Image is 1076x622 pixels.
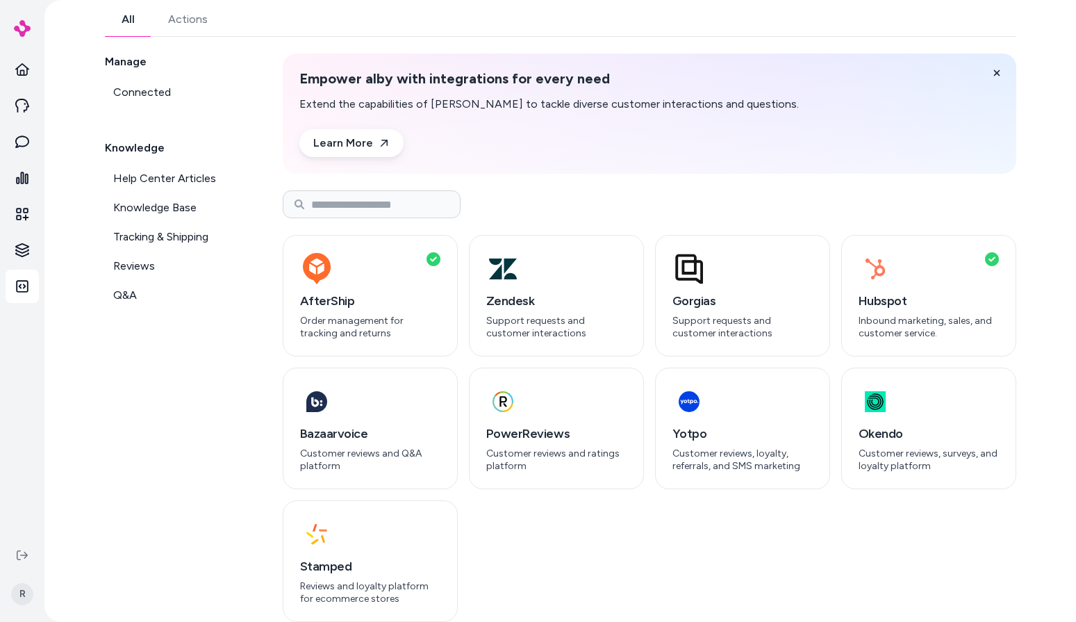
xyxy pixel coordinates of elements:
[105,79,249,106] a: Connected
[672,291,813,311] h3: Gorgias
[859,291,999,311] h3: Hubspot
[105,252,249,280] a: Reviews
[113,84,171,101] span: Connected
[151,3,224,36] a: Actions
[672,448,813,472] p: Customer reviews, loyalty, referrals, and SMS marketing
[299,96,799,113] p: Extend the capabilities of [PERSON_NAME] to tackle diverse customer interactions and questions.
[300,291,440,311] h3: AfterShip
[486,315,627,339] p: Support requests and customer interactions
[300,448,440,472] p: Customer reviews and Q&A platform
[8,572,36,616] button: R
[105,54,249,70] h2: Manage
[105,165,249,193] a: Help Center Articles
[113,199,197,216] span: Knowledge Base
[300,557,440,576] h3: Stamped
[300,424,440,443] h3: Bazaarvoice
[283,500,458,622] button: StampedReviews and loyalty platform for ecommerce stores
[113,287,137,304] span: Q&A
[300,580,440,605] p: Reviews and loyalty platform for ecommerce stores
[105,3,151,36] a: All
[299,129,404,157] a: Learn More
[113,229,208,245] span: Tracking & Shipping
[105,140,249,156] h2: Knowledge
[486,448,627,472] p: Customer reviews and ratings platform
[105,223,249,251] a: Tracking & Shipping
[113,170,216,187] span: Help Center Articles
[105,281,249,309] a: Q&A
[299,70,799,88] h2: Empower alby with integrations for every need
[655,368,830,489] button: YotpoCustomer reviews, loyalty, referrals, and SMS marketing
[486,424,627,443] h3: PowerReviews
[11,583,33,605] span: R
[113,258,155,275] span: Reviews
[469,235,644,357] button: ZendeskSupport requests and customer interactions
[300,315,440,339] p: Order management for tracking and returns
[283,235,458,357] button: AfterShipOrder management for tracking and returns
[14,20,31,37] img: alby Logo
[859,424,999,443] h3: Okendo
[283,368,458,489] button: BazaarvoiceCustomer reviews and Q&A platform
[672,315,813,339] p: Support requests and customer interactions
[105,194,249,222] a: Knowledge Base
[672,424,813,443] h3: Yotpo
[486,291,627,311] h3: Zendesk
[469,368,644,489] button: PowerReviewsCustomer reviews and ratings platform
[841,368,1016,489] button: OkendoCustomer reviews, surveys, and loyalty platform
[859,448,999,472] p: Customer reviews, surveys, and loyalty platform
[841,235,1016,357] button: HubspotInbound marketing, sales, and customer service.
[859,315,999,339] p: Inbound marketing, sales, and customer service.
[655,235,830,357] button: GorgiasSupport requests and customer interactions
